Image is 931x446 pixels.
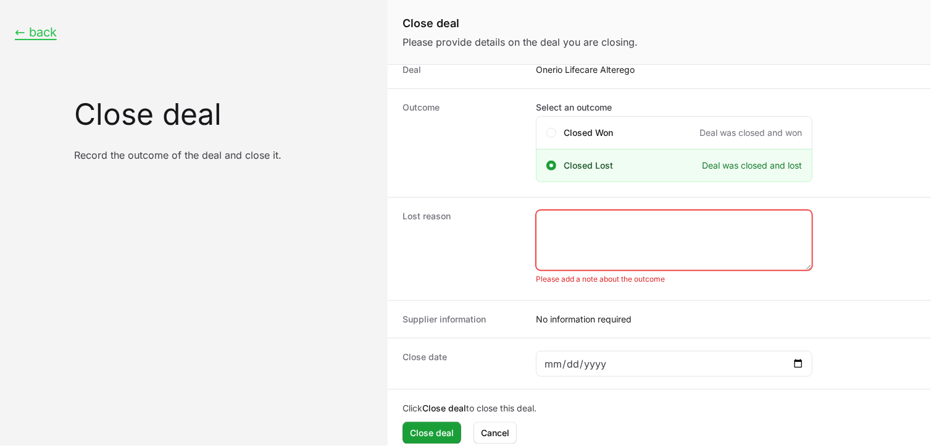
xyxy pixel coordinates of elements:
[74,99,373,129] h1: Close deal
[474,422,517,444] button: Cancel
[403,313,521,326] dt: Supplier information
[403,422,461,444] button: Close deal
[536,101,812,114] label: Select an outcome
[403,210,521,288] dt: Lost reason
[564,159,613,172] span: Closed Lost
[403,351,521,377] dt: Close date
[564,127,613,139] span: Closed Won
[15,25,57,40] button: ← back
[702,159,802,172] span: Deal was closed and lost
[536,64,916,76] dd: Onerio Lifecare Alterego
[699,127,802,139] span: Deal was closed and won
[410,426,454,440] span: Close deal
[422,403,466,413] b: Close deal
[481,426,509,440] span: Cancel
[536,274,812,284] li: Please add a note about the outcome
[403,15,916,32] h1: Close deal
[403,402,916,414] p: Click to close this deal.
[74,149,373,161] p: Record the outcome of the deal and close it.
[536,313,916,326] div: No information required
[403,35,916,49] p: Please provide details on the deal you are closing.
[403,64,521,76] dt: Deal
[403,101,521,185] dt: Outcome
